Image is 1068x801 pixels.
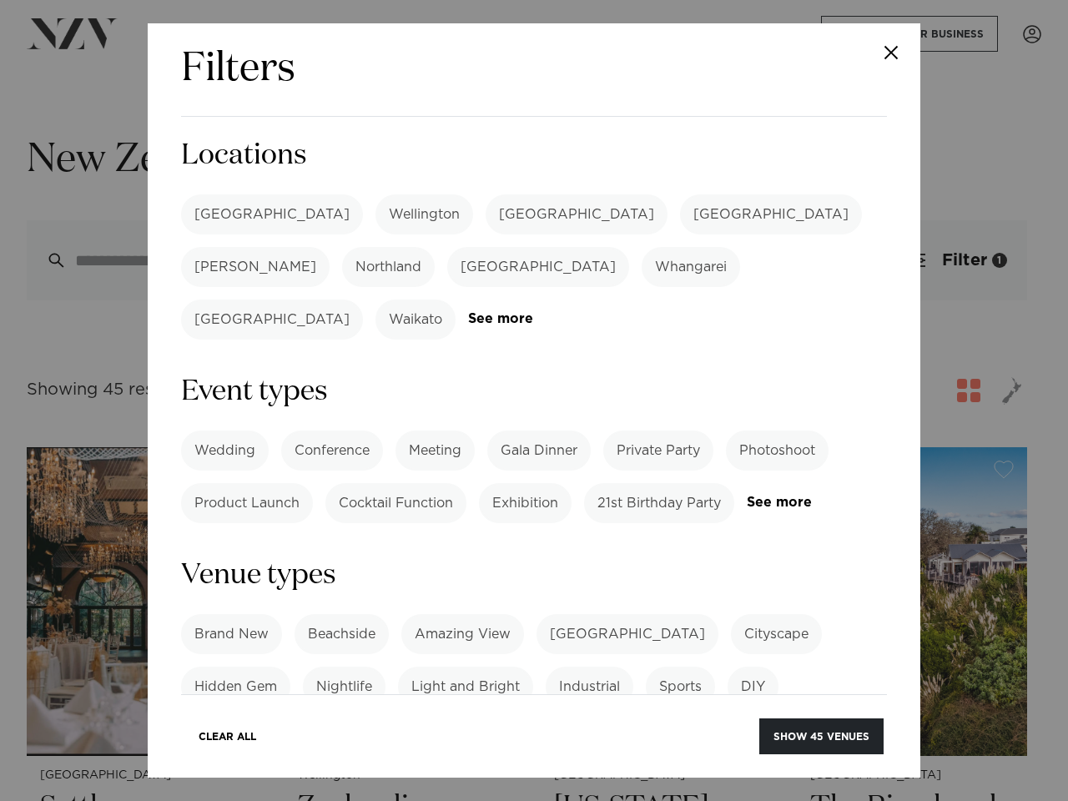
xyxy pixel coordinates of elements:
[726,431,829,471] label: Photoshoot
[728,667,778,707] label: DIY
[181,373,887,411] h3: Event types
[642,247,740,287] label: Whangarei
[479,483,572,523] label: Exhibition
[181,43,295,96] h2: Filters
[584,483,734,523] label: 21st Birthday Party
[537,614,718,654] label: [GEOGRAPHIC_DATA]
[646,667,715,707] label: Sports
[731,614,822,654] label: Cityscape
[395,431,475,471] label: Meeting
[295,614,389,654] label: Beachside
[398,667,533,707] label: Light and Bright
[181,194,363,234] label: [GEOGRAPHIC_DATA]
[759,718,884,754] button: Show 45 venues
[181,483,313,523] label: Product Launch
[680,194,862,234] label: [GEOGRAPHIC_DATA]
[181,557,887,594] h3: Venue types
[603,431,713,471] label: Private Party
[401,614,524,654] label: Amazing View
[181,247,330,287] label: [PERSON_NAME]
[325,483,466,523] label: Cocktail Function
[181,614,282,654] label: Brand New
[487,431,591,471] label: Gala Dinner
[181,137,887,174] h3: Locations
[181,300,363,340] label: [GEOGRAPHIC_DATA]
[486,194,667,234] label: [GEOGRAPHIC_DATA]
[375,194,473,234] label: Wellington
[181,667,290,707] label: Hidden Gem
[184,718,270,754] button: Clear All
[303,667,385,707] label: Nightlife
[447,247,629,287] label: [GEOGRAPHIC_DATA]
[375,300,456,340] label: Waikato
[181,431,269,471] label: Wedding
[546,667,633,707] label: Industrial
[342,247,435,287] label: Northland
[281,431,383,471] label: Conference
[862,23,920,82] button: Close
